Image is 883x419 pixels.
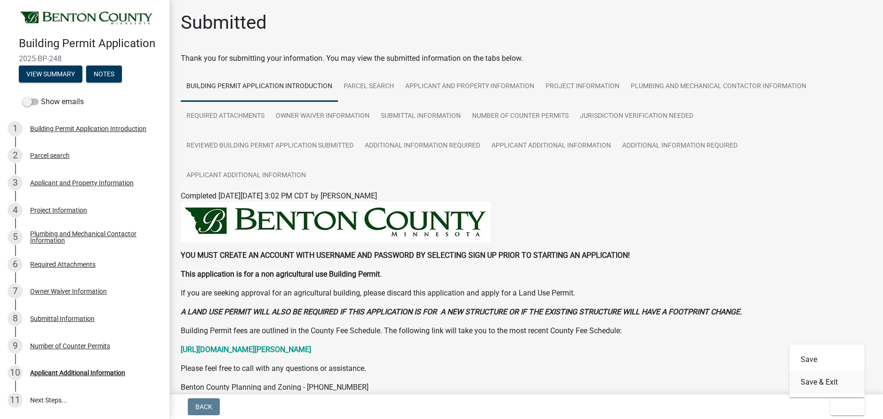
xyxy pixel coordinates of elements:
p: If you are seeking approval for an agricultural building, please discard this application and app... [181,288,872,299]
p: . [181,269,872,280]
a: Building Permit Application Introduction [181,72,338,102]
div: 4 [8,203,23,218]
img: Benton County, Minnesota [19,10,154,27]
a: Reviewed Building Permit Application Submitted [181,131,359,161]
a: Additional information Required [617,131,743,161]
a: Number of Counter Permits [466,101,574,131]
a: [URL][DOMAIN_NAME][PERSON_NAME] [181,345,311,354]
div: Exit [789,345,865,397]
div: Number of Counter Permits [30,343,110,349]
a: Owner Waiver Information [270,101,375,131]
span: Exit [838,403,851,411]
span: Completed [DATE][DATE] 3:02 PM CDT by [PERSON_NAME] [181,191,377,200]
div: 1 [8,121,23,136]
wm-modal-confirm: Notes [86,71,122,78]
p: Building Permit fees are outlined in the County Fee Schedule. The following link will take you to... [181,325,872,337]
strong: This application is for a non agricultural use Building Permit [181,270,380,279]
strong: A LAND USE PERMIT WILL ALSO BE REQUIRED IF THIS APPLICATION IS FOR A NEW STRUCTURE OR IF THE EXIS... [181,307,742,316]
a: Applicant Additional Information [181,161,312,191]
p: Please feel free to call with any questions or assistance. [181,363,872,374]
a: Parcel search [338,72,400,102]
div: 10 [8,365,23,380]
div: 2 [8,148,23,163]
div: Project Information [30,207,87,214]
div: Owner Waiver Information [30,288,107,295]
a: Jurisdiction verification needed [574,101,699,131]
div: 5 [8,230,23,245]
a: Applicant and Property Information [400,72,540,102]
p: Benton County Planning and Zoning - [PHONE_NUMBER] [181,382,872,393]
button: Notes [86,66,122,82]
wm-modal-confirm: Summary [19,71,82,78]
button: View Summary [19,66,82,82]
span: Back [195,403,212,411]
div: Required Attachments [30,261,96,268]
span: 2025-BP-248 [19,54,151,63]
div: Applicant and Property Information [30,180,134,186]
a: Submittal Information [375,101,466,131]
div: Submittal Information [30,315,95,322]
button: Exit [830,398,865,415]
a: Project Information [540,72,625,102]
a: Plumbing and Mechanical Contactor Information [625,72,812,102]
div: 11 [8,393,23,408]
div: Plumbing and Mechanical Contactor Information [30,230,154,244]
label: Show emails [23,96,84,107]
a: Required Attachments [181,101,270,131]
a: Applicant Additional Information [486,131,617,161]
div: 9 [8,338,23,353]
h4: Building Permit Application [19,37,162,50]
div: 7 [8,284,23,299]
div: 6 [8,257,23,272]
strong: YOU MUST CREATE AN ACCOUNT WITH USERNAME AND PASSWORD BY SELECTING SIGN UP PRIOR TO STARTING AN A... [181,251,630,260]
a: Additional information Required [359,131,486,161]
img: BENTON_HEADER_184150ff-1924-48f9-adeb-d4c31246c7fa.jpeg [181,202,490,242]
button: Save & Exit [789,371,865,394]
div: Thank you for submitting your information. You may view the submitted information on the tabs below. [181,53,872,64]
button: Back [188,398,220,415]
div: 3 [8,175,23,190]
div: 8 [8,311,23,326]
h1: Submitted [181,11,267,34]
button: Save [789,348,865,371]
div: Building Permit Application Introduction [30,125,146,132]
div: Applicant Additional Information [30,370,125,376]
div: Parcel search [30,152,70,159]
